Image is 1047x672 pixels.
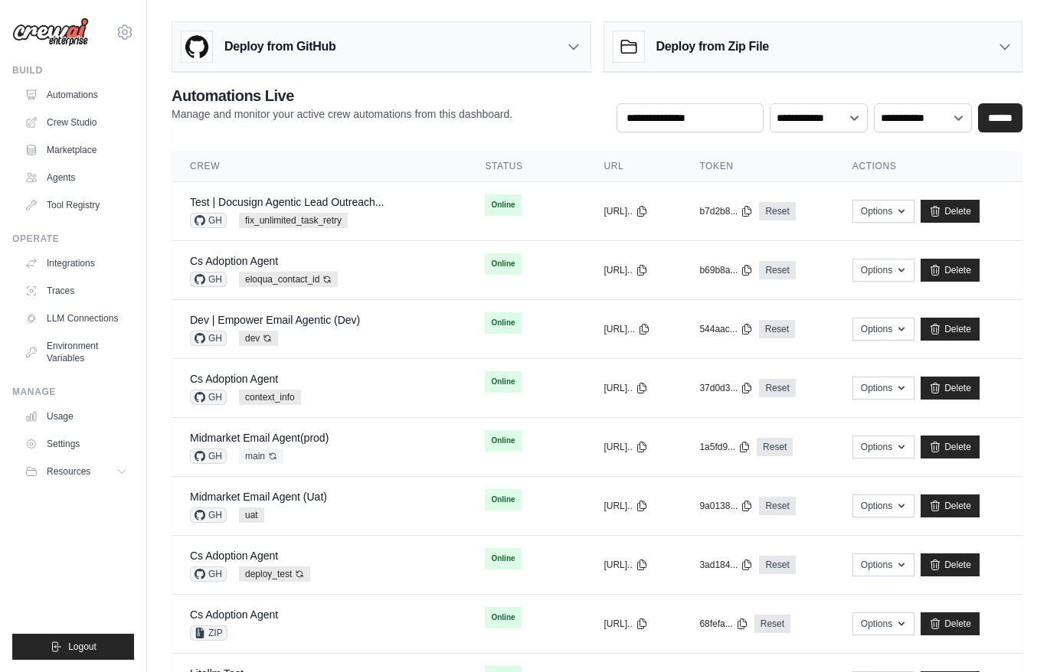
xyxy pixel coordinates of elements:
[18,138,134,162] a: Marketplace
[852,259,914,282] button: Options
[239,390,301,405] span: context_info
[852,435,914,458] button: Options
[12,18,89,47] img: Logo
[190,550,278,562] a: Cs Adoption Agent
[754,615,790,633] a: Reset
[699,559,753,571] button: 3ad184...
[172,106,512,122] p: Manage and monitor your active crew automations from this dashboard.
[47,465,90,478] span: Resources
[759,379,795,397] a: Reset
[12,386,134,398] div: Manage
[759,556,795,574] a: Reset
[921,553,980,576] a: Delete
[921,318,980,341] a: Delete
[852,200,914,223] button: Options
[18,110,134,135] a: Crew Studio
[759,202,795,220] a: Reset
[190,566,227,582] span: GH
[224,38,335,56] h3: Deploy from GitHub
[759,497,795,515] a: Reset
[18,334,134,370] a: Environment Variables
[699,500,753,512] button: 9a0138...
[18,83,134,107] a: Automations
[921,435,980,458] a: Delete
[921,612,980,635] a: Delete
[921,494,980,517] a: Delete
[485,253,521,275] span: Online
[239,331,278,346] span: dev
[485,548,521,569] span: Online
[239,272,338,287] span: eloqua_contact_id
[190,390,227,405] span: GH
[12,64,134,77] div: Build
[18,193,134,217] a: Tool Registry
[190,373,278,385] a: Cs Adoption Agent
[190,449,227,464] span: GH
[172,85,512,106] h2: Automations Live
[921,377,980,400] a: Delete
[485,194,521,216] span: Online
[190,272,227,287] span: GH
[190,314,360,326] a: Dev | Empower Email Agentic (Dev)
[699,441,751,453] button: 1a5fd9...
[190,507,227,523] span: GH
[585,151,681,182] th: URL
[18,251,134,276] a: Integrations
[190,608,278,621] a: Cs Adoption Agent
[921,200,980,223] a: Delete
[68,641,97,653] span: Logout
[852,612,914,635] button: Options
[852,377,914,400] button: Options
[681,151,833,182] th: Token
[190,196,384,208] a: Test | Docusign Agentic Lead Outreach...
[18,306,134,331] a: LLM Connections
[485,607,521,628] span: Online
[759,320,795,338] a: Reset
[485,371,521,393] span: Online
[852,318,914,341] button: Options
[757,438,793,456] a: Reset
[239,507,264,523] span: uat
[190,331,227,346] span: GH
[699,618,748,630] button: 68fefa...
[190,625,227,641] span: ZIP
[190,255,278,267] a: Cs Adoption Agent
[18,432,134,456] a: Settings
[239,213,348,228] span: fix_unlimited_task_retry
[190,213,227,228] span: GH
[239,566,310,582] span: deploy_test
[18,459,134,484] button: Resources
[699,205,753,217] button: b7d2b8...
[699,264,753,276] button: b69b8a...
[239,449,283,464] span: main
[18,279,134,303] a: Traces
[852,494,914,517] button: Options
[12,634,134,660] button: Logout
[485,489,521,511] span: Online
[466,151,585,182] th: Status
[190,491,327,503] a: Midmarket Email Agent (Uat)
[485,312,521,334] span: Online
[699,323,752,335] button: 544aac...
[921,259,980,282] a: Delete
[182,31,212,62] img: GitHub Logo
[18,404,134,429] a: Usage
[656,38,769,56] h3: Deploy from Zip File
[172,151,466,182] th: Crew
[852,553,914,576] button: Options
[18,165,134,190] a: Agents
[190,432,329,444] a: Midmarket Email Agent(prod)
[834,151,1022,182] th: Actions
[485,430,521,452] span: Online
[12,233,134,245] div: Operate
[759,261,795,279] a: Reset
[699,382,753,394] button: 37d0d3...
